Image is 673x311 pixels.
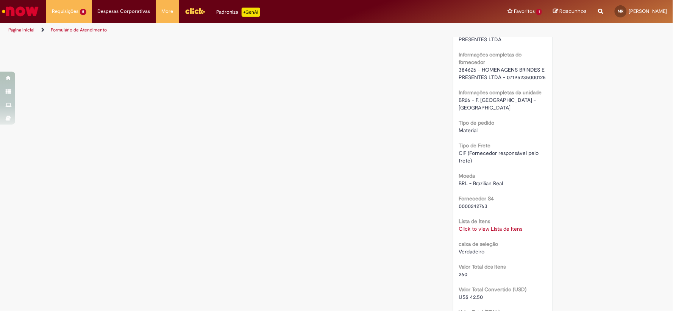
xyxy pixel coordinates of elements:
[459,142,491,149] b: Tipo de Frete
[459,97,538,111] span: BR26 - F. [GEOGRAPHIC_DATA] - [GEOGRAPHIC_DATA]
[6,23,443,37] ul: Trilhas de página
[459,51,522,66] b: Informações completas do fornecedor
[459,28,523,43] span: HOMENAGENS BRINDES E PRESENTES LTDA
[459,172,475,179] b: Moeda
[185,5,205,17] img: click_logo_yellow_360x200.png
[459,241,498,247] b: caixa de seleção
[459,203,488,209] span: 0000242763
[52,8,78,15] span: Requisições
[618,9,624,14] span: MR
[217,8,260,17] div: Padroniza
[459,286,527,293] b: Valor Total Convertido (USD)
[459,195,494,202] b: Fornecedor S4
[162,8,173,15] span: More
[459,218,490,225] b: Lista de Itens
[459,263,506,270] b: Valor Total dos Itens
[459,180,503,187] span: BRL - Brazilian Real
[459,225,523,232] a: Click to view Lista de Itens
[459,119,495,126] b: Tipo de pedido
[459,248,485,255] span: Verdadeiro
[8,27,34,33] a: Página inicial
[51,27,107,33] a: Formulário de Atendimento
[514,8,535,15] span: Favoritos
[459,127,478,134] span: Material
[459,294,483,300] span: US$ 42.50
[560,8,587,15] span: Rascunhos
[1,4,40,19] img: ServiceNow
[459,271,468,278] span: 260
[459,89,542,96] b: Informações completas da unidade
[98,8,150,15] span: Despesas Corporativas
[80,9,86,15] span: 5
[459,150,540,164] span: CIF (Fornecedor responsável pelo frete)
[536,9,542,15] span: 1
[553,8,587,15] a: Rascunhos
[242,8,260,17] p: +GenAi
[459,66,547,81] span: 384626 - HOMENAGENS BRINDES E PRESENTES LTDA - 07195235000125
[629,8,667,14] span: [PERSON_NAME]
